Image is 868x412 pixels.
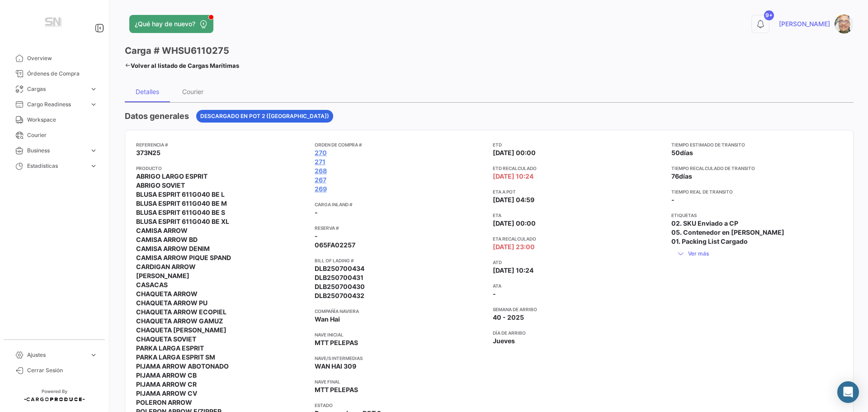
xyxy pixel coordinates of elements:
span: DLB250700434 [315,264,364,273]
span: 01. Packing List Cargado [671,237,748,246]
span: Órdenes de Compra [27,70,98,78]
a: 270 [315,148,327,157]
div: Detalles [136,88,159,95]
span: PIJAMA ARROW CV [136,389,197,398]
span: ¿Qué hay de nuevo? [135,19,195,28]
app-card-info-title: Referencia # [136,141,307,148]
span: CASACAS [136,280,168,289]
app-card-info-title: ATD [493,259,664,266]
app-card-info-title: Etiquetas [671,212,843,219]
app-card-info-title: Tiempo real de transito [671,188,843,195]
app-card-info-title: ETA Recalculado [493,235,664,242]
app-card-info-title: ETA a POT [493,188,664,195]
app-card-info-title: Producto [136,165,307,172]
a: 271 [315,157,325,166]
app-card-info-title: Reserva # [315,224,486,232]
span: 50 [671,149,680,156]
a: 267 [315,175,326,185]
div: Abrir Intercom Messenger [837,381,859,403]
span: PIJAMA ARROW CB [136,371,197,380]
span: expand_more [90,100,98,109]
span: DLB250700430 [315,282,365,291]
span: CAMISA ARROW DENIM [136,244,210,253]
span: CHAQUETA ARROW ECOPIEL [136,308,226,317]
div: Courier [182,88,203,95]
app-card-info-title: Nave final [315,378,486,385]
span: Descargado en POT 2 ([GEOGRAPHIC_DATA]) [200,112,329,120]
span: Ajustes [27,351,86,359]
span: Cargo Readiness [27,100,86,109]
span: [DATE] 00:00 [493,148,536,157]
span: 065FA02257 [315,241,355,250]
button: ¿Qué hay de nuevo? [129,15,213,33]
a: Workspace [7,112,101,128]
span: ABRIGO SOVIET [136,181,185,190]
span: - [315,208,318,217]
app-card-info-title: ATA [493,282,664,289]
app-card-info-title: Día de Arribo [493,329,664,336]
span: MTT PELEPAS [315,385,358,394]
span: PARKA LARGA ESPRIT [136,344,204,353]
a: Volver al listado de Cargas Marítimas [125,59,239,72]
app-card-info-title: Tiempo estimado de transito [671,141,843,148]
span: 76 [671,172,679,180]
span: Wan Hai [315,315,340,324]
span: [DATE] 10:24 [493,266,533,275]
span: Business [27,147,86,155]
span: CAMISA ARROW BD [136,235,198,244]
span: PIJAMA ARROW CR [136,380,197,389]
span: - [671,196,675,204]
a: Courier [7,128,101,143]
span: 02. SKU Enviado a CP [671,219,738,228]
span: [PERSON_NAME] [136,271,189,280]
span: DLB250700432 [315,291,364,300]
span: 40 - 2025 [493,313,524,322]
span: días [679,172,692,180]
span: expand_more [90,147,98,155]
img: Manufactura+Logo.png [32,11,77,36]
span: CHAQUETA SOVIET [136,335,196,344]
span: POLERON ARROW [136,398,192,407]
span: DLB250700431 [315,273,363,282]
span: 05. Contenedor en [PERSON_NAME] [671,228,784,237]
a: Overview [7,51,101,66]
span: BLUSA ESPRIT 611G040 BE M [136,199,227,208]
span: Cerrar Sesión [27,366,98,374]
span: CAMISA ARROW PIQUE SPAND [136,253,231,262]
span: expand_more [90,162,98,170]
span: PARKA LARGA ESPRIT SM [136,353,215,362]
span: expand_more [90,351,98,359]
app-card-info-title: Carga inland # [315,201,486,208]
h4: Datos generales [125,110,189,123]
span: MTT PELEPAS [315,338,358,347]
app-card-info-title: Bill of Lading # [315,257,486,264]
app-card-info-title: ETD [493,141,664,148]
span: BLUSA ESPRIT 611G040 BE S [136,208,225,217]
a: Órdenes de Compra [7,66,101,81]
span: expand_more [90,85,98,93]
span: [DATE] 23:00 [493,242,535,251]
span: días [680,149,693,156]
span: Courier [27,131,98,139]
span: Estadísticas [27,162,86,170]
span: BLUSA ESPRIT 611G040 BE XL [136,217,229,226]
app-card-info-title: Tiempo recalculado de transito [671,165,843,172]
span: Jueves [493,336,515,346]
span: PIJAMA ARROW ABOTONADO [136,362,229,371]
app-card-info-title: Semana de Arribo [493,306,664,313]
a: 268 [315,166,327,175]
app-card-info-title: ETA [493,212,664,219]
span: [DATE] 04:59 [493,195,534,204]
button: Ver más [671,246,715,261]
span: [DATE] 00:00 [493,219,536,228]
a: 269 [315,185,327,194]
app-card-info-title: Orden de Compra # [315,141,486,148]
app-card-info-title: Compañía naviera [315,308,486,315]
app-card-info-title: Estado [315,402,486,409]
span: Workspace [27,116,98,124]
span: Overview [27,54,98,62]
span: Cargas [27,85,86,93]
img: Captura.PNG [835,14,854,33]
span: ABRIGO LARGO ESPRIT [136,172,208,181]
span: CHAQUETA ARROW [136,289,198,298]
